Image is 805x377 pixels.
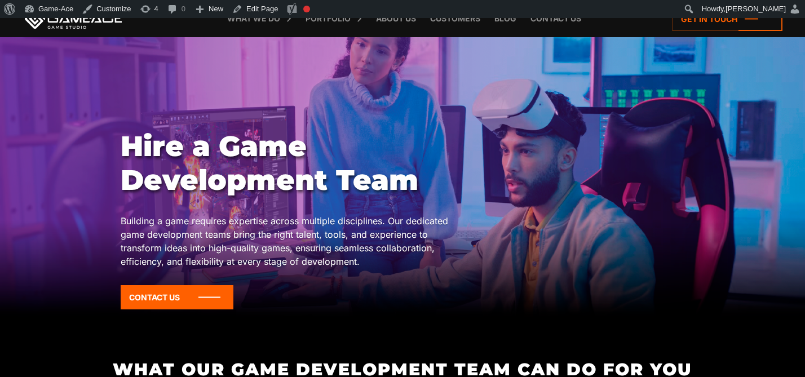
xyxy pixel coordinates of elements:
a: Get in touch [673,7,782,31]
p: Building a game requires expertise across multiple disciplines. Our dedicated game development te... [121,214,459,268]
div: Focus keyphrase not set [303,6,310,12]
h1: Hire a Game Development Team [121,130,459,197]
a: Contact Us [121,285,233,309]
span: [PERSON_NAME] [726,5,786,13]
